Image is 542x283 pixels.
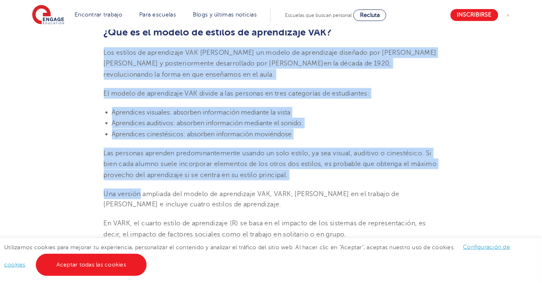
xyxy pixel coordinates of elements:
[104,60,392,78] font: en la década de 1920, revolucionando la forma en que enseñamos en el aula
[451,9,498,21] a: Inscribirse
[104,220,426,238] font: En VARK, el cuarto estilo de aprendizaje (R) se basa en el impacto de los sistemas de representac...
[4,244,455,250] font: Utilizamos cookies para mejorar tu experiencia, personalizar el contenido y analizar el tráfico d...
[36,254,147,276] a: Aceptar todas las cookies
[457,12,492,18] font: Inscribirse
[104,190,399,208] font: Una versión ampliada del modelo de aprendizaje VAK, VARK, [PERSON_NAME] en el trabajo de [PERSON_...
[353,9,386,21] a: Recluta
[32,5,64,26] img: Educación comprometida
[285,12,352,18] font: Escuelas que buscan personal
[104,90,370,97] font: El modelo de aprendizaje VAK divide a las personas en tres categorías de estudiantes:
[273,71,274,78] font: .
[104,49,437,67] font: Los estilos de aprendizaje VAK [PERSON_NAME] un modelo de aprendizaje diseñado por [PERSON_NAME] ...
[139,12,176,18] a: Para escuelas
[112,119,303,127] font: Aprendices auditivos: absorben información mediante el sonido.
[104,150,437,179] font: Las personas aprenden predominantemente usando un solo estilo, ya sea visual, auditivo o cinestés...
[104,26,332,38] font: ¿Qué es el modelo de estilos de aprendizaje VAK?
[193,12,257,18] a: Blogs y últimas noticias
[112,109,291,116] font: Aprendices visuales: absorben información mediante la vista
[112,131,292,138] font: Aprendices cinestésicos: absorben información moviéndose
[56,262,126,268] font: Aceptar todas las cookies
[360,12,380,18] font: Recluta
[75,12,122,18] a: Encontrar trabajo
